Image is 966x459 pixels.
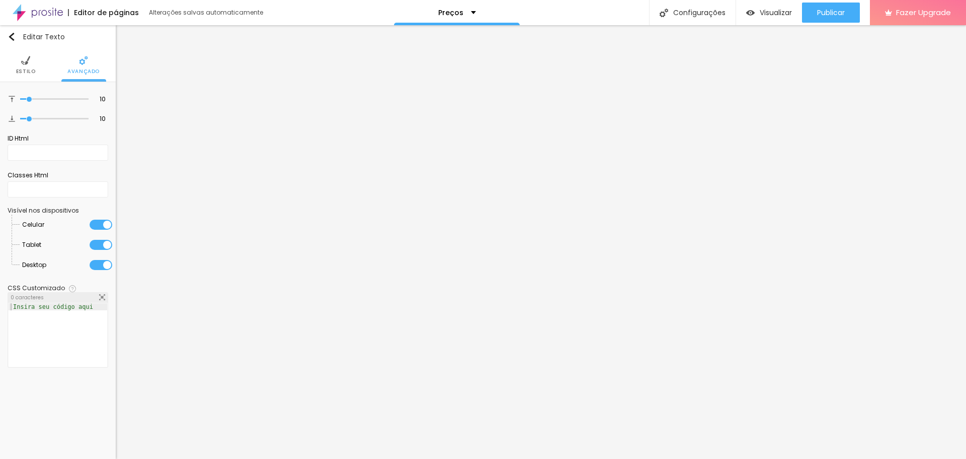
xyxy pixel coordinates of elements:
img: Icone [660,9,668,17]
div: Editar Texto [8,33,65,41]
div: Editor de páginas [68,9,139,16]
span: Visualizar [760,9,792,17]
span: Fazer Upgrade [896,8,951,17]
img: view-1.svg [746,9,755,17]
p: Preços [438,9,463,16]
div: Alterações salvas automaticamente [149,10,265,16]
iframe: Editor [116,25,966,459]
img: Icone [9,115,15,122]
img: Icone [9,96,15,102]
img: Icone [69,285,76,292]
img: Icone [99,294,105,300]
div: Classes Html [8,171,108,180]
div: Insira seu código aqui [9,303,98,310]
div: CSS Customizado [8,285,65,291]
img: Icone [8,33,16,41]
span: Tablet [22,235,41,255]
div: ID Html [8,134,108,143]
img: Icone [21,56,30,65]
span: Estilo [16,69,36,74]
div: 0 caracteres [8,293,108,303]
img: Icone [79,56,88,65]
button: Publicar [802,3,860,23]
button: Visualizar [736,3,802,23]
span: Desktop [22,255,46,275]
span: Publicar [817,9,845,17]
span: Celular [22,215,44,235]
div: Visível nos dispositivos [8,208,108,214]
span: Avançado [67,69,100,74]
